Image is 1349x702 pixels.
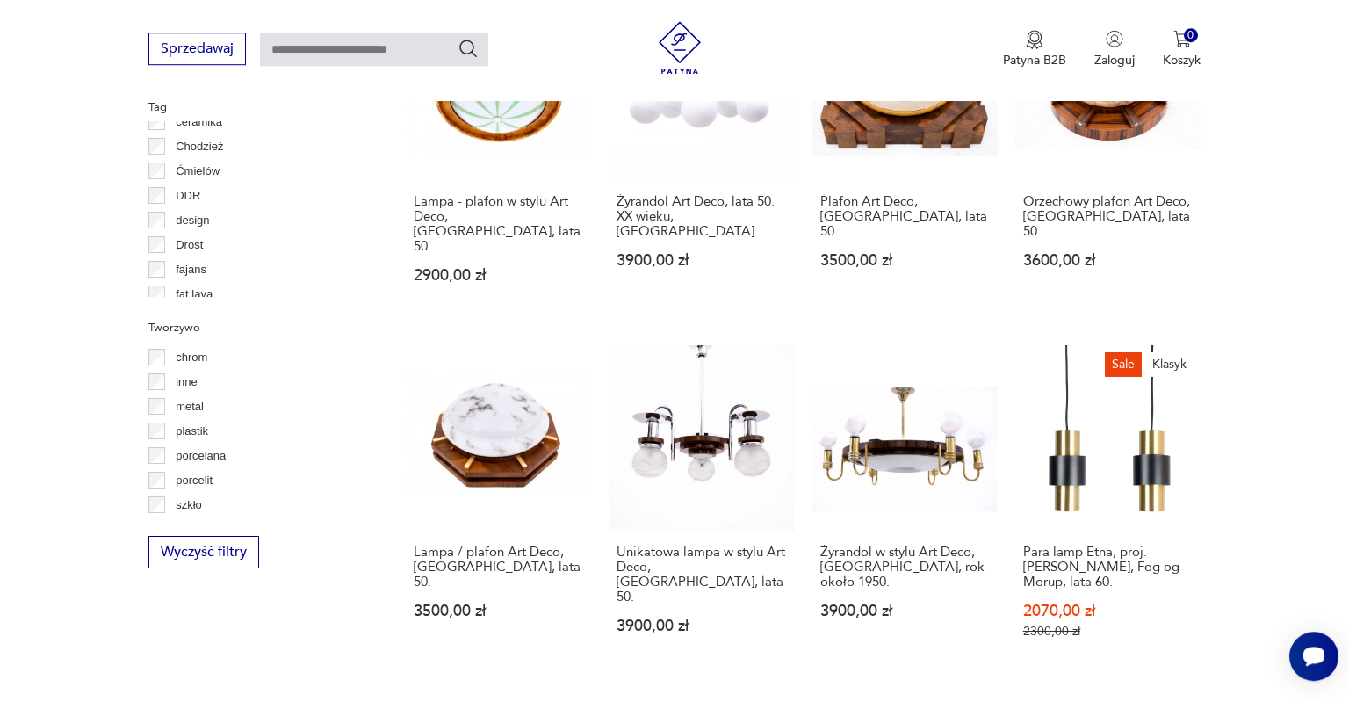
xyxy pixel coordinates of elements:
button: Wyczyść filtry [148,536,259,568]
p: fat lava [176,285,213,304]
a: Unikatowa lampa w stylu Art Deco, Polska, lata 50.Unikatowa lampa w stylu Art Deco, [GEOGRAPHIC_D... [609,345,794,673]
img: Ikona koszyka [1173,30,1191,47]
p: Drost [176,235,203,255]
img: Patyna - sklep z meblami i dekoracjami vintage [653,21,706,74]
p: Patyna B2B [1003,52,1066,69]
a: SaleKlasykPara lamp Etna, proj. Jo Hammerborg, Fog og Morup, lata 60.Para lamp Etna, proj. [PERSO... [1015,345,1201,673]
p: chrom [176,348,207,367]
p: ceramika [176,112,222,132]
p: 3900,00 zł [617,253,786,268]
button: Patyna B2B [1003,30,1066,69]
h3: Para lamp Etna, proj. [PERSON_NAME], Fog og Morup, lata 60. [1023,545,1193,590]
h3: Unikatowa lampa w stylu Art Deco, [GEOGRAPHIC_DATA], lata 50. [617,545,786,604]
a: Sprzedawaj [148,44,246,56]
p: 3600,00 zł [1023,253,1193,268]
a: Ikona medaluPatyna B2B [1003,30,1066,69]
p: Zaloguj [1094,52,1135,69]
button: Zaloguj [1094,30,1135,69]
p: Chodzież [176,137,223,156]
p: porcelit [176,471,213,490]
p: porcelana [176,446,226,466]
button: 0Koszyk [1163,30,1201,69]
img: Ikonka użytkownika [1106,30,1123,47]
p: metal [176,397,204,416]
p: inne [176,373,198,392]
h3: Lampa / plafon Art Deco, [GEOGRAPHIC_DATA], lata 50. [414,545,583,590]
p: Tag [148,98,364,117]
p: szkło [176,496,202,515]
button: Szukaj [458,38,479,59]
h3: Plafon Art Deco, [GEOGRAPHIC_DATA], lata 50. [820,194,990,239]
h3: Żyrandol Art Deco, lata 50. XX wieku, [GEOGRAPHIC_DATA]. [617,194,786,239]
a: Żyrandol w stylu Art Deco, Polska, rok około 1950.Żyrandol w stylu Art Deco, [GEOGRAPHIC_DATA], r... [812,345,998,673]
p: fajans [176,260,206,279]
p: 2300,00 zł [1023,624,1193,639]
p: 3500,00 zł [820,253,990,268]
h3: Orzechowy plafon Art Deco, [GEOGRAPHIC_DATA], lata 50. [1023,194,1193,239]
p: Tworzywo [148,318,364,337]
a: Lampa / plafon Art Deco, Polska, lata 50.Lampa / plafon Art Deco, [GEOGRAPHIC_DATA], lata 50.3500... [406,345,591,673]
p: 3500,00 zł [414,604,583,619]
p: design [176,211,209,230]
img: Ikona medalu [1026,30,1043,49]
p: 2900,00 zł [414,268,583,283]
p: 3900,00 zł [820,604,990,619]
p: plastik [176,422,208,441]
p: 3900,00 zł [617,619,786,633]
p: 2070,00 zł [1023,604,1193,619]
p: DDR [176,186,200,206]
iframe: Smartsupp widget button [1289,632,1338,681]
button: Sprzedawaj [148,33,246,65]
div: 0 [1184,28,1199,43]
p: Ćmielów [176,162,220,181]
h3: Żyrandol w stylu Art Deco, [GEOGRAPHIC_DATA], rok około 1950. [820,545,990,590]
p: Koszyk [1163,52,1201,69]
h3: Lampa - plafon w stylu Art Deco, [GEOGRAPHIC_DATA], lata 50. [414,194,583,254]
